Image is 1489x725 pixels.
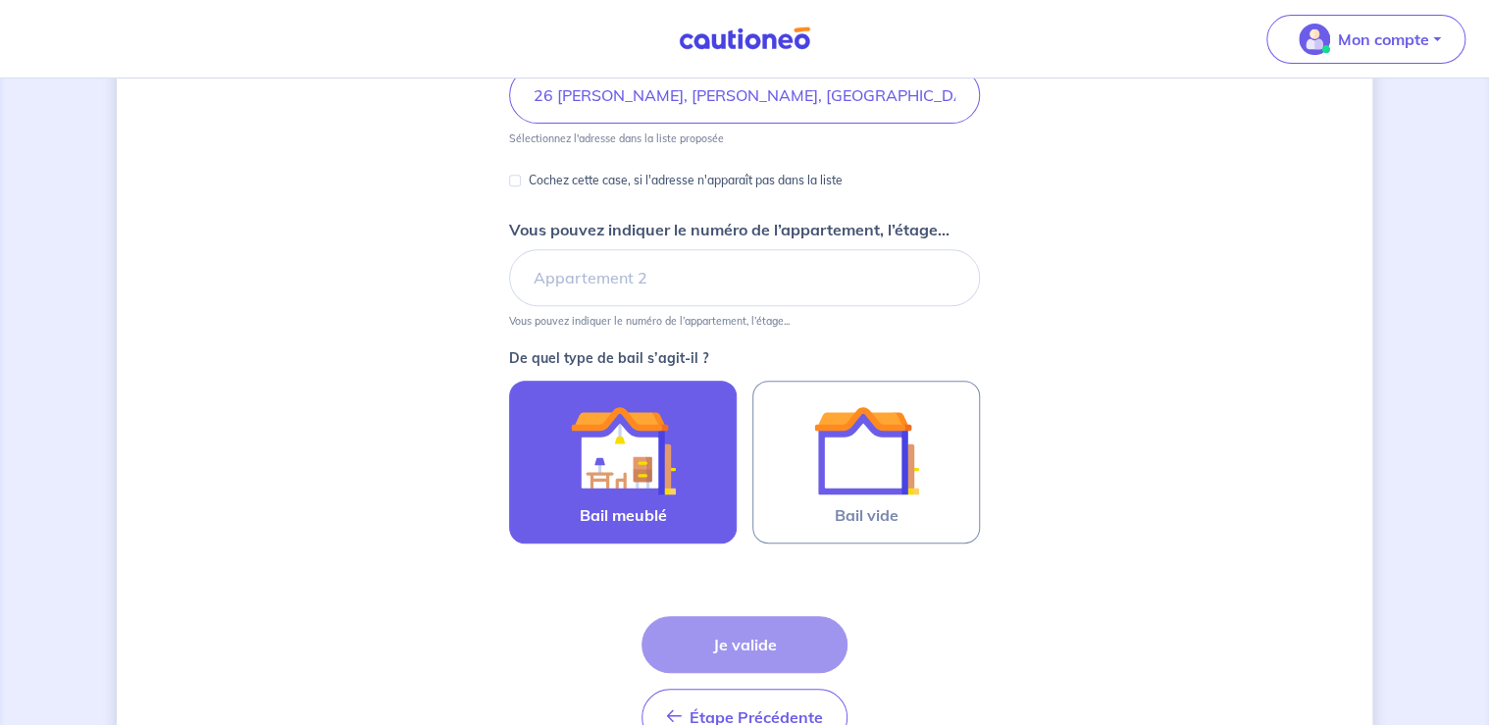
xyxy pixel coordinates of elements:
img: Cautioneo [671,26,818,51]
input: Appartement 2 [509,249,980,306]
span: Bail meublé [580,503,667,527]
p: Mon compte [1338,27,1429,51]
p: Vous pouvez indiquer le numéro de l’appartement, l’étage... [509,218,950,241]
img: illu_empty_lease.svg [813,397,919,503]
p: Sélectionnez l'adresse dans la liste proposée [509,131,724,145]
input: 2 rue de paris, 59000 lille [509,67,980,124]
p: Vous pouvez indiquer le numéro de l’appartement, l’étage... [509,314,790,328]
p: De quel type de bail s’agit-il ? [509,351,980,365]
img: illu_furnished_lease.svg [570,397,676,503]
img: illu_account_valid_menu.svg [1299,24,1330,55]
button: illu_account_valid_menu.svgMon compte [1266,15,1465,64]
span: Bail vide [835,503,899,527]
p: Cochez cette case, si l'adresse n'apparaît pas dans la liste [529,169,843,192]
